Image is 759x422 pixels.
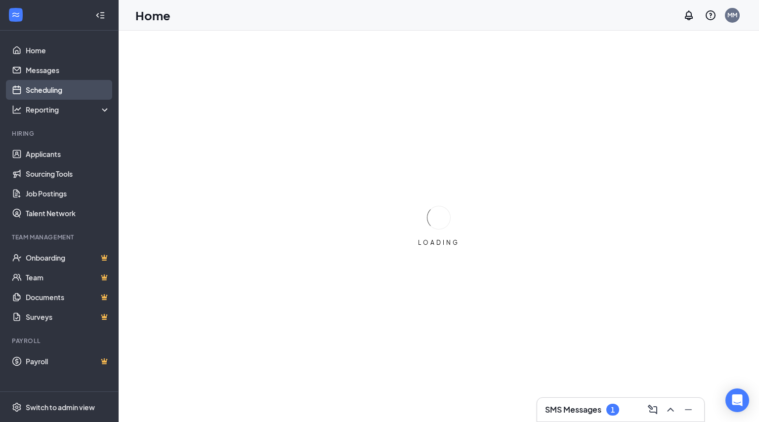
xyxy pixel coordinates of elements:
[95,10,105,20] svg: Collapse
[26,203,110,223] a: Talent Network
[135,7,170,24] h1: Home
[725,388,749,412] div: Open Intercom Messenger
[682,404,694,416] svg: Minimize
[12,402,22,412] svg: Settings
[12,105,22,115] svg: Analysis
[12,233,108,241] div: Team Management
[611,406,615,414] div: 1
[665,404,676,416] svg: ChevronUp
[26,80,110,100] a: Scheduling
[680,402,696,418] button: Minimize
[645,402,661,418] button: ComposeMessage
[545,404,601,415] h3: SMS Messages
[26,248,110,268] a: OnboardingCrown
[26,351,110,371] a: PayrollCrown
[26,144,110,164] a: Applicants
[12,337,108,345] div: Payroll
[26,307,110,327] a: SurveysCrown
[26,184,110,203] a: Job Postings
[26,287,110,307] a: DocumentsCrown
[26,60,110,80] a: Messages
[647,404,659,416] svg: ComposeMessage
[705,9,717,21] svg: QuestionInfo
[26,402,95,412] div: Switch to admin view
[26,40,110,60] a: Home
[26,105,111,115] div: Reporting
[414,238,464,247] div: LOADING
[26,164,110,184] a: Sourcing Tools
[12,129,108,138] div: Hiring
[663,402,678,418] button: ChevronUp
[11,10,21,20] svg: WorkstreamLogo
[683,9,695,21] svg: Notifications
[727,11,737,19] div: MM
[26,268,110,287] a: TeamCrown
